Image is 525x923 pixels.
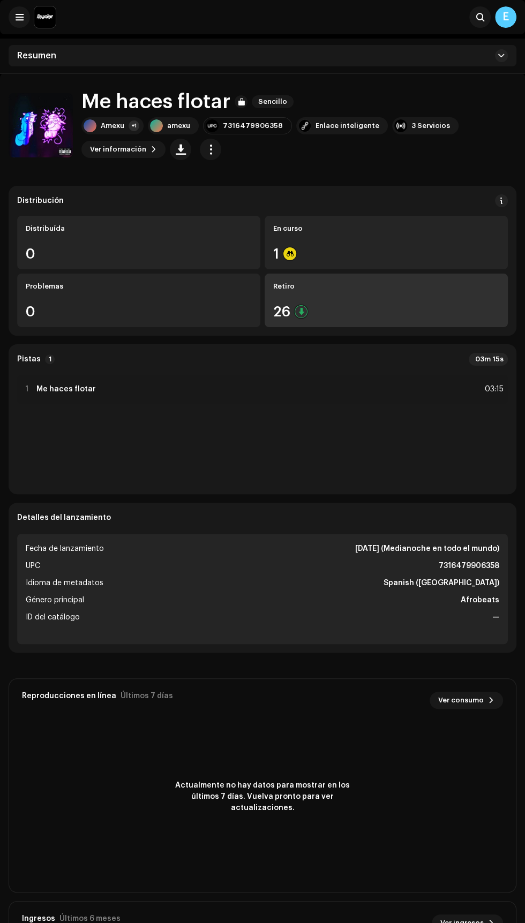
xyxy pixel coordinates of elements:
[355,542,499,555] strong: [DATE] (Medianoche en todo el mundo)
[439,559,499,572] strong: 7316479906358
[101,122,124,130] div: Amexu
[121,692,173,700] div: Últimos 7 días
[411,122,450,130] div: 3 Servicios
[36,385,96,394] strong: Me haces flotar
[384,577,499,589] strong: Spanish ([GEOGRAPHIC_DATA])
[17,513,111,522] strong: Detalles del lanzamiento
[26,611,80,624] span: ID del catálogo
[59,914,121,923] div: Últimos 6 meses
[273,282,499,291] div: Retiro
[9,93,73,157] img: 540880f6-144d-4295-a781-ccc10db99a1d
[26,559,40,572] span: UPC
[26,577,103,589] span: Idioma de metadatos
[26,224,252,233] div: Distribuída
[492,611,499,624] strong: —
[34,6,56,28] img: 10370c6a-d0e2-4592-b8a2-38f444b0ca44
[22,692,116,700] div: Reproducciones en línea
[223,122,283,130] div: 7316479906358
[438,690,484,711] span: Ver consumo
[26,594,84,607] span: Género principal
[90,139,146,160] span: Ver información
[252,95,294,108] span: Sencillo
[430,692,503,709] button: Ver consumo
[316,122,379,130] div: Enlace inteligente
[17,196,64,205] div: Distribución
[22,914,55,923] div: Ingresos
[480,383,504,396] div: 03:15
[45,354,55,364] p-badge: 1
[17,355,41,364] strong: Pistas
[495,6,516,28] div: E
[26,282,252,291] div: Problemas
[461,594,499,607] strong: Afrobeats
[26,542,104,555] span: Fecha de lanzamiento
[167,122,190,130] div: amexu
[469,353,508,366] div: 03m 15s
[166,780,359,814] span: Actualmente no hay datos para mostrar en los últimos 7 días. Vuelva pronto para ver actualizaciones.
[81,141,166,158] button: Ver información
[273,224,499,233] div: En curso
[129,120,139,131] div: +1
[17,51,56,60] span: Resumen
[81,90,230,113] h1: Me haces flotar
